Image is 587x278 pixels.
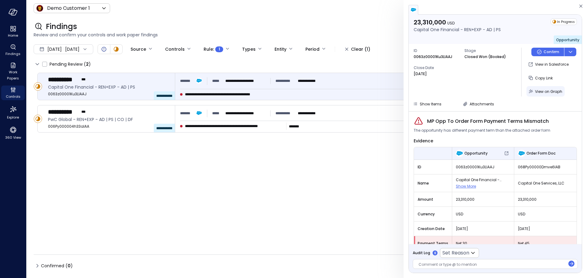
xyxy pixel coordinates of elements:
[456,177,510,183] span: Capital One Financial - REN+EXP - AD | PS
[535,61,569,68] p: View in Salesforce
[518,240,573,247] span: Net 45
[47,5,90,12] p: Demo Customer 1
[8,32,18,38] span: Home
[100,46,108,53] div: Open
[1,104,25,121] div: Explore
[1,61,25,82] div: Work Papers
[34,82,42,91] div: In Progress
[427,118,549,125] span: MP Opp To Order Form Payment Terms Mismatch
[36,5,43,12] img: Icon
[219,46,220,52] span: 1
[456,150,463,157] img: Opportunity
[414,127,550,134] span: The opportunity has different payment term than the attached order form
[7,114,19,120] span: Explore
[526,150,556,156] span: Order Form Doc
[442,249,469,257] p: Set Reason
[414,48,460,54] span: ID
[351,46,370,53] div: Clear (1)
[165,44,185,54] div: Controls
[531,48,576,56] div: Button group with a nested menu
[518,180,573,186] span: Capital One Services, LLC
[535,89,562,94] span: View on Graph
[84,61,91,68] div: ( )
[204,44,223,54] div: Rule :
[4,69,22,81] span: Work Papers
[34,115,42,123] div: In Progress
[414,138,433,144] span: Evidence
[551,18,577,25] div: In Progress
[414,26,501,33] p: Capital One Financial - REN+EXP - AD | PS
[48,116,170,123] span: PwC Global - REN+EXP - AD | PS | CO | DF
[242,44,256,54] div: Types
[414,65,460,71] span: Close Date
[1,43,25,57] div: Findings
[526,86,565,97] button: View on Graph
[411,100,444,108] button: Show Items
[414,71,427,77] p: [DATE]
[456,164,510,170] span: 0063z00001Ku3LlAAJ
[48,91,170,97] span: 0063z00001Ku3LlAAJ
[41,261,73,271] span: Confirmed
[531,48,564,56] button: Confirm
[47,46,62,53] span: [DATE]
[464,48,510,54] span: Stage
[131,44,146,54] div: Source
[48,84,170,90] span: Capital One Financial - REN+EXP - AD | PS
[413,250,430,256] span: Audit Log
[46,22,77,31] span: Findings
[518,150,525,157] img: Order Form Doc
[113,46,120,53] div: In Progress
[6,51,20,57] span: Findings
[418,211,448,217] span: Currency
[68,263,71,269] span: 0
[526,59,571,70] button: View in Salesforce
[564,48,576,56] button: dropdown-icon-button
[535,75,553,81] span: Copy Link
[418,180,448,186] span: Name
[275,44,286,54] div: Entity
[65,262,73,269] div: ( )
[456,196,510,203] span: 23,310,000
[470,101,494,107] span: Attachments
[1,86,25,100] div: Controls
[456,226,510,232] span: [DATE]
[1,125,25,141] div: 360 View
[526,73,555,83] button: Copy Link
[460,100,497,108] button: Attachments
[86,61,89,67] span: 2
[456,184,476,189] span: Show More
[518,226,573,232] span: [DATE]
[305,44,319,54] div: Period
[434,251,436,255] p: 0
[447,20,455,26] span: USD
[518,196,573,203] span: 23,310,000
[544,49,559,55] p: Confirm
[518,164,573,170] span: 068Py00000Dmve6IAB
[414,54,452,60] p: 0063z00001Ku3LlAAJ
[414,18,501,26] p: 23,310,000
[456,211,510,217] span: USD
[420,101,441,107] span: Show Items
[5,134,21,141] span: 360 View
[50,59,91,69] span: Pending Review
[418,240,448,247] span: Payment Terms
[456,240,510,247] span: Net 30
[34,31,580,38] span: Review and confirm your controls and work paper findings
[418,226,448,232] span: Creation Date
[48,123,170,130] span: 006Py000004h33aIAA
[464,150,488,156] span: Opportunity
[340,44,375,54] button: Clear (1)
[464,54,506,60] p: Closed Won (Booked)
[556,37,579,42] span: Opportunity
[418,196,448,203] span: Amount
[410,7,416,13] img: salesforce
[6,93,20,100] span: Controls
[418,164,448,170] span: ID
[1,24,25,39] div: Home
[518,211,573,217] span: USD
